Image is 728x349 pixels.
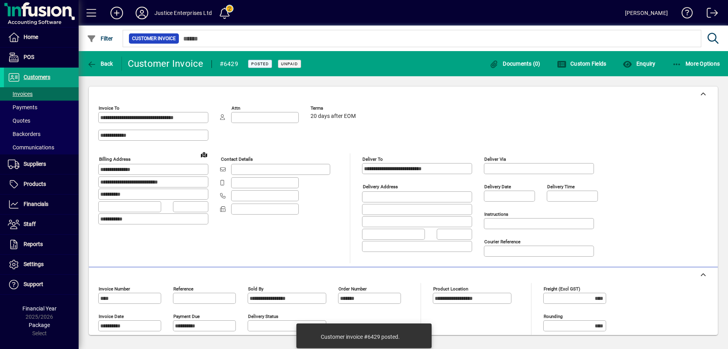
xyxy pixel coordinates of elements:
[623,61,655,67] span: Enquiry
[4,141,79,154] a: Communications
[24,261,44,267] span: Settings
[8,131,40,137] span: Backorders
[24,221,36,227] span: Staff
[4,215,79,234] a: Staff
[24,241,43,247] span: Reports
[4,195,79,214] a: Financials
[4,154,79,174] a: Suppliers
[129,6,154,20] button: Profile
[79,57,122,71] app-page-header-button: Back
[4,235,79,254] a: Reports
[173,314,200,319] mat-label: Payment due
[24,281,43,287] span: Support
[154,7,212,19] div: Justice Enterprises Ltd
[248,314,278,319] mat-label: Delivery status
[321,333,400,341] div: Customer invoice #6429 posted.
[8,118,30,124] span: Quotes
[672,61,720,67] span: More Options
[99,314,124,319] mat-label: Invoice date
[544,314,563,319] mat-label: Rounding
[4,48,79,67] a: POS
[4,87,79,101] a: Invoices
[8,104,37,110] span: Payments
[4,275,79,294] a: Support
[4,114,79,127] a: Quotes
[29,322,50,328] span: Package
[24,161,46,167] span: Suppliers
[24,34,38,40] span: Home
[676,2,693,27] a: Knowledge Base
[4,28,79,47] a: Home
[24,54,34,60] span: POS
[701,2,718,27] a: Logout
[4,101,79,114] a: Payments
[132,35,176,42] span: Customer Invoice
[24,201,48,207] span: Financials
[8,144,54,151] span: Communications
[4,127,79,141] a: Backorders
[87,35,113,42] span: Filter
[22,305,57,312] span: Financial Year
[104,6,129,20] button: Add
[24,181,46,187] span: Products
[670,57,722,71] button: More Options
[85,31,115,46] button: Filter
[24,74,50,80] span: Customers
[4,255,79,274] a: Settings
[625,7,668,19] div: [PERSON_NAME]
[4,174,79,194] a: Products
[8,91,33,97] span: Invoices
